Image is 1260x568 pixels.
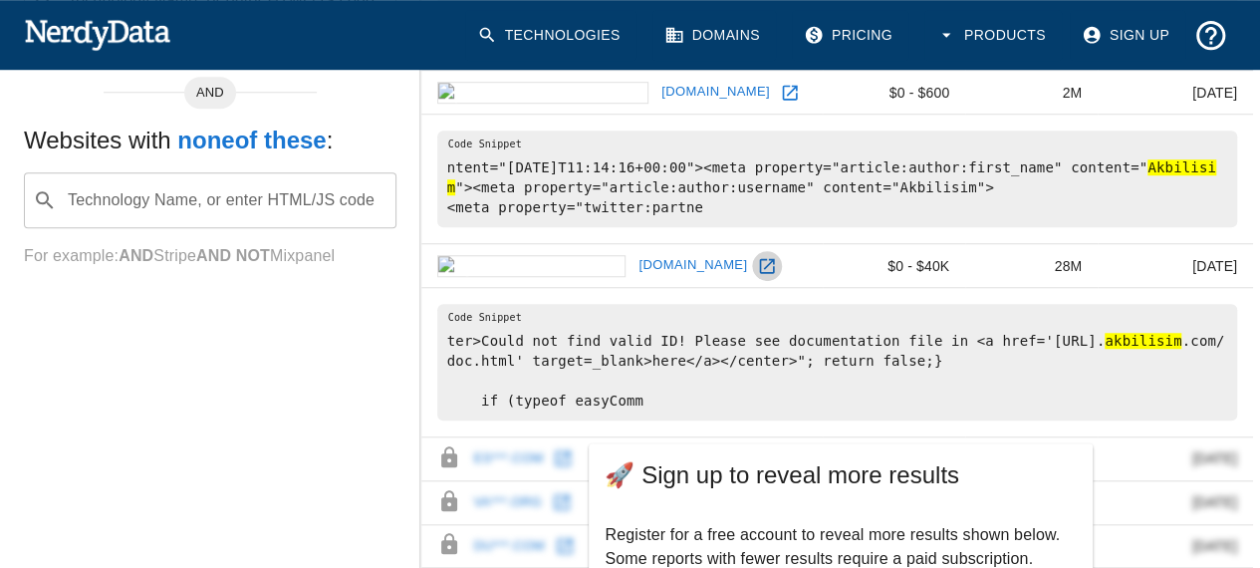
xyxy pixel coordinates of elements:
[965,71,1098,115] td: 2M
[437,82,648,104] img: pramukarek.or.id icon
[184,83,236,103] span: AND
[633,250,752,281] a: [DOMAIN_NAME]
[437,255,627,277] img: nycsindia.com icon
[1185,10,1236,61] button: Support and Documentation
[24,14,170,54] img: NerdyData.com
[792,10,908,61] a: Pricing
[823,71,965,115] td: $0 - $600
[1098,244,1253,288] td: [DATE]
[924,10,1062,61] button: Products
[437,131,1237,227] pre: ntent="[DATE]T11:14:16+00:00"><meta property="article:author:first_name" content=" "><meta proper...
[652,10,776,61] a: Domains
[605,459,1077,491] span: 🚀 Sign up to reveal more results
[775,78,805,108] a: Open pramukarek.or.id in new window
[1070,10,1185,61] a: Sign Up
[24,244,396,268] p: For example: Stripe Mixpanel
[1105,333,1181,349] hl: akbilisim
[177,127,326,153] b: none of these
[965,244,1098,288] td: 28M
[752,251,782,281] a: Open nycsindia.com in new window
[465,10,636,61] a: Technologies
[437,304,1237,421] pre: ter>Could not find valid ID! Please see documentation file in <a href='[URL]. .com/doc.html' targ...
[196,247,270,264] b: AND NOT
[656,77,775,108] a: [DOMAIN_NAME]
[119,247,153,264] b: AND
[1098,71,1253,115] td: [DATE]
[24,125,396,156] h5: Websites with :
[823,244,965,288] td: $0 - $40K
